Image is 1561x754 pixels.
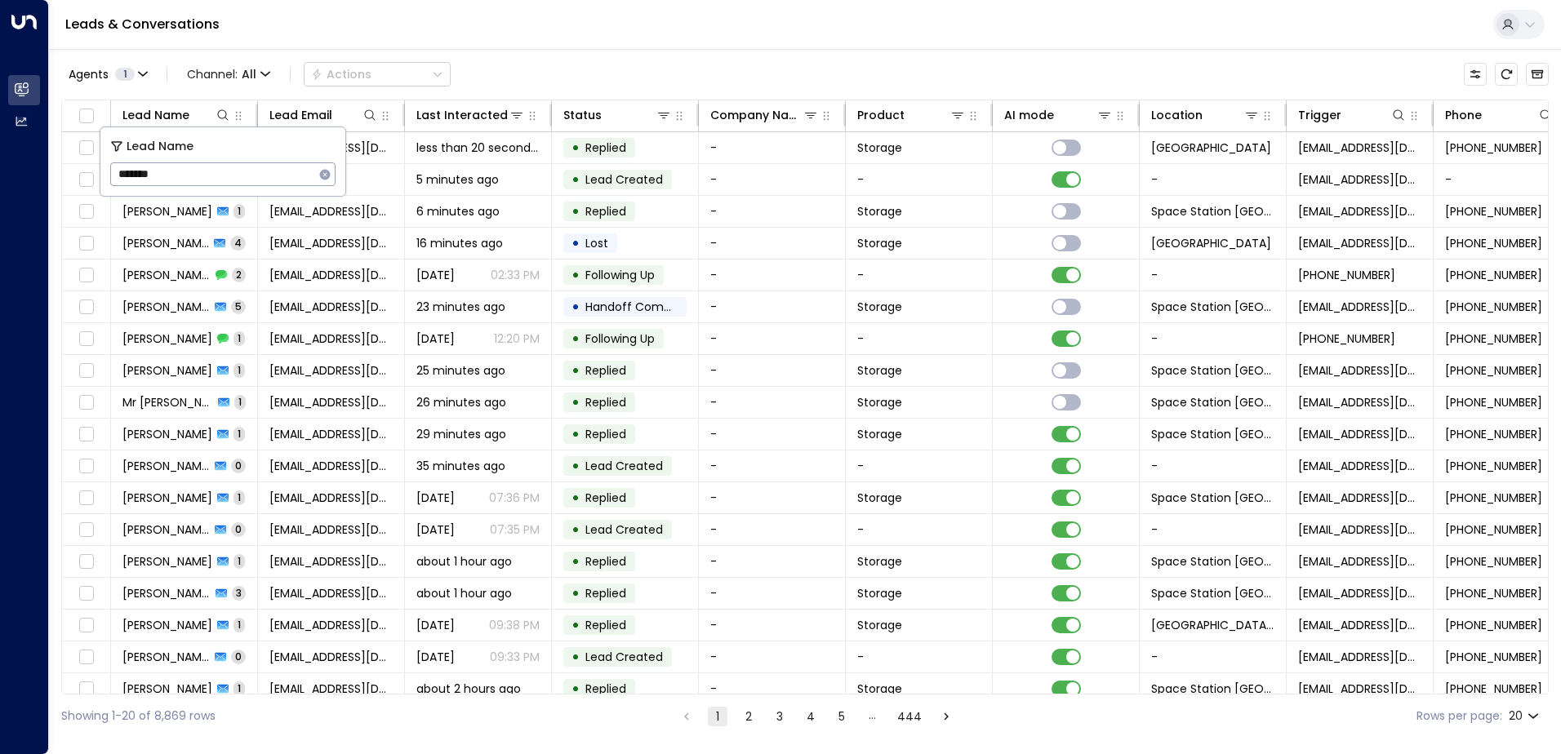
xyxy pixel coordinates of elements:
span: Space Station Swiss Cottage [1151,553,1274,570]
td: - [699,196,846,227]
div: • [571,484,580,512]
span: Lead Created [585,458,663,474]
p: 09:38 PM [489,617,540,633]
div: • [571,134,580,162]
td: - [699,482,846,513]
div: Trigger [1298,105,1341,125]
span: Space Station Chiswick [1151,681,1274,697]
div: • [571,325,580,353]
span: All [242,68,256,81]
span: leads@space-station.co.uk [1298,203,1421,220]
div: Lead Email [269,105,332,125]
td: - [1140,514,1287,545]
div: Product [857,105,966,125]
span: Lead Created [585,171,663,188]
span: Aug 17, 2025 [416,267,455,283]
td: - [699,355,846,386]
span: Toggle select row [76,424,96,445]
span: 23 minutes ago [416,299,505,315]
span: leads@space-station.co.uk [1298,553,1421,570]
span: +447765559346 [1445,458,1542,474]
td: - [846,514,993,545]
span: Lauren Greenhalgh [122,458,210,474]
div: • [571,293,580,321]
td: - [699,164,846,195]
span: Storage [857,617,902,633]
span: 35 minutes ago [416,458,505,474]
span: 0 [231,650,246,663]
span: lecebyh@gmail.com [269,681,393,697]
span: leads@space-station.co.uk [1298,140,1421,156]
div: • [571,548,580,575]
td: - [846,164,993,195]
span: laureng0411@icloud.com [269,458,393,474]
button: Channel:All [180,63,277,86]
span: Storage [857,362,902,379]
span: Yesterday [416,649,455,665]
div: Company Name [710,105,803,125]
span: +447810562848 [1445,585,1542,601]
span: +447951232325 [1298,267,1395,283]
span: +449876543212 [1445,140,1542,156]
span: +447426454044 [1445,203,1542,220]
div: 20 [1509,704,1542,728]
span: 5 minutes ago [416,171,499,188]
div: Phone [1445,105,1554,125]
span: 1 [233,331,245,345]
span: +447946153011 [1445,362,1542,379]
nav: pagination navigation [676,706,957,726]
span: +447765559346 [1445,426,1542,442]
button: Go to next page [936,707,956,726]
td: - [1140,164,1287,195]
span: Lead Created [585,649,663,665]
span: Storage [857,426,902,442]
p: 07:36 PM [489,490,540,506]
span: Ben Ben [122,267,211,283]
span: Toggle select row [76,265,96,286]
span: 1 [233,204,245,218]
span: joannabindy@gmail.com [269,299,393,315]
div: Showing 1-20 of 8,869 rows [61,707,216,725]
span: less than 20 seconds ago [416,140,540,156]
button: Go to page 2 [739,707,758,726]
span: 1 [233,427,245,441]
td: - [1140,641,1287,672]
td: - [699,673,846,704]
button: page 1 [708,707,727,726]
div: Phone [1445,105,1482,125]
span: Replied [585,553,626,570]
div: • [571,420,580,448]
span: Refresh [1495,63,1518,86]
p: 09:33 PM [490,649,540,665]
span: +447951232325 [1445,235,1542,251]
div: • [571,197,580,225]
span: Toggle select row [76,393,96,413]
span: Replied [585,426,626,442]
span: Space Station Doncaster [1151,394,1274,410]
button: Archived Leads [1526,63,1549,86]
span: Space Station Hall Green [1151,235,1271,251]
div: • [571,643,580,671]
span: Storage [857,585,902,601]
div: Location [1151,105,1203,125]
span: leads@space-station.co.uk [1298,490,1421,506]
div: Last Interacted [416,105,525,125]
span: leads@space-station.co.uk [1298,171,1421,188]
td: - [699,132,846,163]
span: Space Station Wakefield [1151,490,1274,506]
td: - [699,641,846,672]
div: … [863,707,883,726]
p: 02:33 PM [491,267,540,283]
span: +447810562848 [1445,617,1542,633]
span: 29 minutes ago [416,426,506,442]
button: Agents1 [61,63,153,86]
td: - [699,578,846,609]
div: Status [563,105,602,125]
td: - [699,259,846,291]
span: 16 minutes ago [416,235,503,251]
div: Trigger [1298,105,1407,125]
div: • [571,388,580,416]
span: 2 [232,268,246,282]
span: +447810562848 [1445,649,1542,665]
span: Sandeepadhikari111@gmail.com [269,585,393,601]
